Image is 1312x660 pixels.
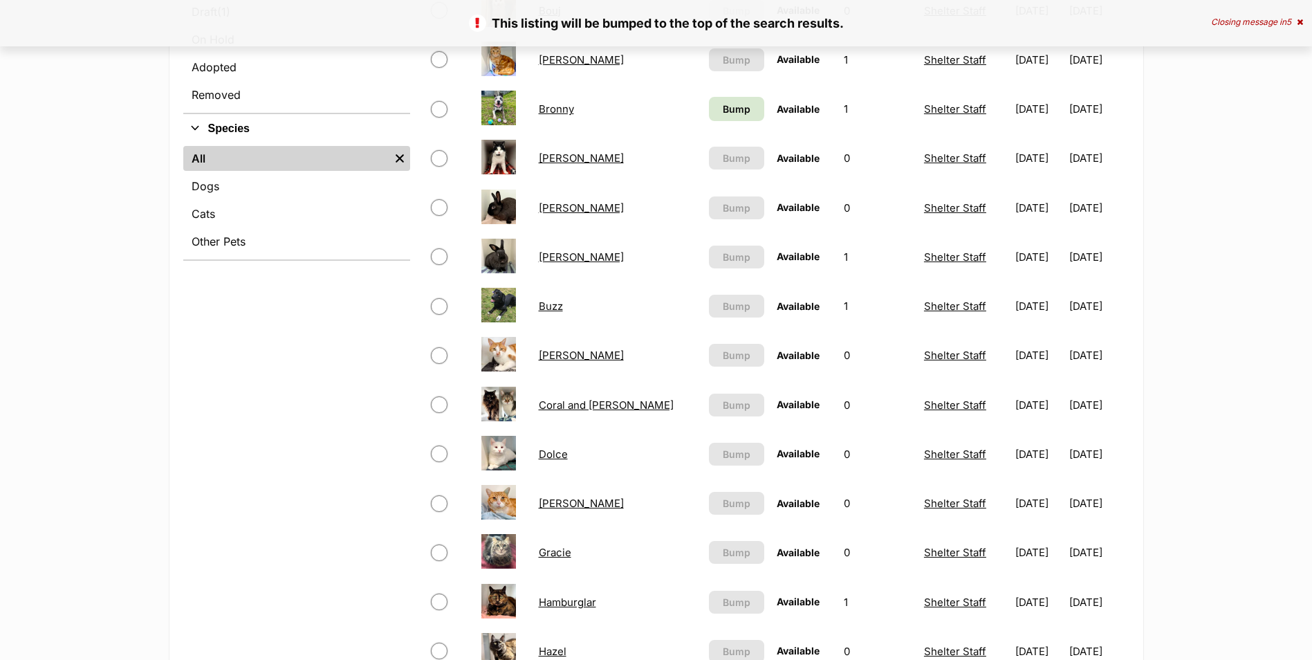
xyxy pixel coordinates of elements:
[924,53,986,66] a: Shelter Staff
[1010,134,1068,182] td: [DATE]
[838,85,917,133] td: 1
[1069,578,1127,626] td: [DATE]
[1211,17,1303,27] div: Closing message in
[777,103,820,115] span: Available
[14,14,1298,33] p: This listing will be bumped to the top of the search results.
[539,448,568,461] a: Dolce
[183,201,410,226] a: Cats
[539,497,624,510] a: [PERSON_NAME]
[777,645,820,657] span: Available
[709,196,764,219] button: Bump
[777,53,820,65] span: Available
[777,398,820,410] span: Available
[1069,184,1127,232] td: [DATE]
[723,250,750,264] span: Bump
[539,102,574,116] a: Bronny
[777,497,820,509] span: Available
[924,349,986,362] a: Shelter Staff
[723,53,750,67] span: Bump
[539,201,624,214] a: [PERSON_NAME]
[539,152,624,165] a: [PERSON_NAME]
[1010,578,1068,626] td: [DATE]
[924,497,986,510] a: Shelter Staff
[777,201,820,213] span: Available
[723,595,750,609] span: Bump
[1010,282,1068,330] td: [DATE]
[709,246,764,268] button: Bump
[924,448,986,461] a: Shelter Staff
[838,331,917,379] td: 0
[1010,184,1068,232] td: [DATE]
[924,250,986,264] a: Shelter Staff
[1069,381,1127,429] td: [DATE]
[723,151,750,165] span: Bump
[838,233,917,281] td: 1
[1069,85,1127,133] td: [DATE]
[1010,479,1068,527] td: [DATE]
[723,102,750,116] span: Bump
[838,36,917,84] td: 1
[183,82,410,107] a: Removed
[777,152,820,164] span: Available
[539,349,624,362] a: [PERSON_NAME]
[777,448,820,459] span: Available
[1010,529,1068,576] td: [DATE]
[924,152,986,165] a: Shelter Staff
[539,53,624,66] a: [PERSON_NAME]
[1010,233,1068,281] td: [DATE]
[924,645,986,658] a: Shelter Staff
[723,447,750,461] span: Bump
[539,645,566,658] a: Hazel
[1069,479,1127,527] td: [DATE]
[1069,430,1127,478] td: [DATE]
[838,578,917,626] td: 1
[777,547,820,558] span: Available
[723,644,750,659] span: Bump
[723,299,750,313] span: Bump
[539,300,563,313] a: Buzz
[777,300,820,312] span: Available
[709,541,764,564] button: Bump
[539,398,674,412] a: Coral and [PERSON_NAME]
[1069,233,1127,281] td: [DATE]
[183,229,410,254] a: Other Pets
[709,295,764,318] button: Bump
[1069,331,1127,379] td: [DATE]
[1010,331,1068,379] td: [DATE]
[777,250,820,262] span: Available
[183,120,410,138] button: Species
[838,381,917,429] td: 0
[539,596,596,609] a: Hamburglar
[539,250,624,264] a: [PERSON_NAME]
[924,546,986,559] a: Shelter Staff
[723,201,750,215] span: Bump
[924,201,986,214] a: Shelter Staff
[838,529,917,576] td: 0
[838,430,917,478] td: 0
[1010,381,1068,429] td: [DATE]
[709,344,764,367] button: Bump
[838,479,917,527] td: 0
[777,596,820,607] span: Available
[924,398,986,412] a: Shelter Staff
[709,394,764,416] button: Bump
[924,102,986,116] a: Shelter Staff
[723,545,750,560] span: Bump
[723,496,750,511] span: Bump
[709,443,764,466] button: Bump
[1010,85,1068,133] td: [DATE]
[709,97,764,121] a: Bump
[709,147,764,169] button: Bump
[1286,17,1291,27] span: 5
[709,591,764,614] button: Bump
[838,184,917,232] td: 0
[1069,36,1127,84] td: [DATE]
[924,300,986,313] a: Shelter Staff
[183,174,410,199] a: Dogs
[777,349,820,361] span: Available
[183,143,410,259] div: Species
[1010,36,1068,84] td: [DATE]
[539,546,571,559] a: Gracie
[1069,529,1127,576] td: [DATE]
[838,282,917,330] td: 1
